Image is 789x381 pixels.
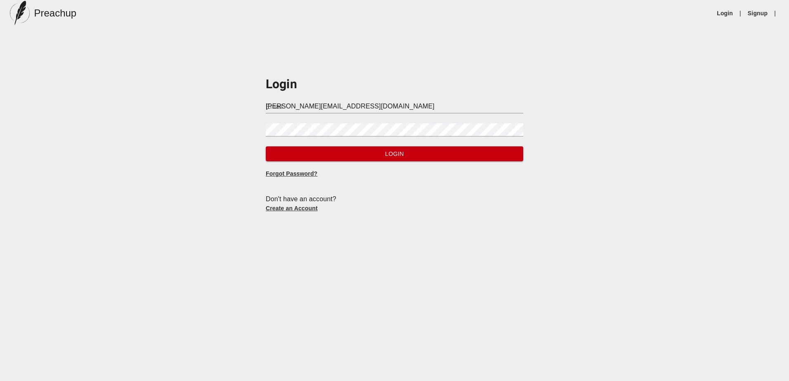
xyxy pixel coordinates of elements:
span: Login [272,149,517,159]
h3: Login [266,76,523,94]
a: Forgot Password? [266,170,317,177]
a: Create an Account [266,205,318,212]
div: Don't have an account? [266,194,523,204]
button: Login [266,146,523,162]
li: | [771,9,779,17]
a: Signup [748,9,768,17]
img: preachup-logo.png [10,1,30,26]
h5: Preachup [34,7,76,20]
li: | [736,9,744,17]
a: Login [717,9,733,17]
